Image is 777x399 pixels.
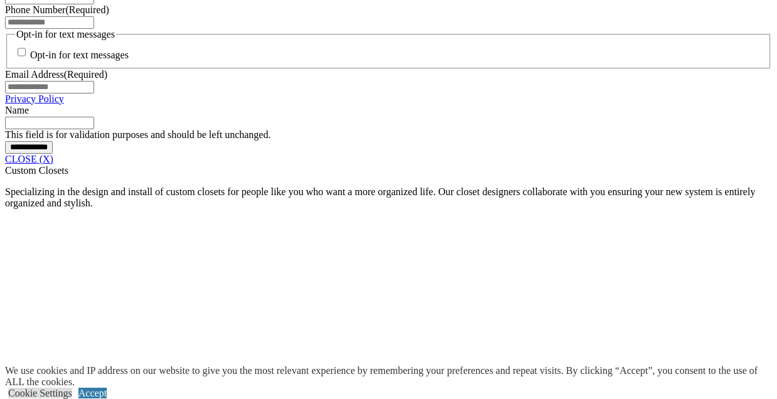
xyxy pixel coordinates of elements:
[5,186,772,209] p: Specializing in the design and install of custom closets for people like you who want a more orga...
[15,29,116,40] legend: Opt-in for text messages
[30,50,129,61] label: Opt-in for text messages
[64,69,107,80] span: (Required)
[5,165,68,176] span: Custom Closets
[5,365,777,388] div: We use cookies and IP address on our website to give you the most relevant experience by remember...
[5,4,109,15] label: Phone Number
[5,154,53,164] a: CLOSE (X)
[8,388,72,398] a: Cookie Settings
[78,388,107,398] a: Accept
[65,4,109,15] span: (Required)
[5,93,64,104] a: Privacy Policy
[5,129,772,141] div: This field is for validation purposes and should be left unchanged.
[5,105,29,115] label: Name
[5,69,107,80] label: Email Address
